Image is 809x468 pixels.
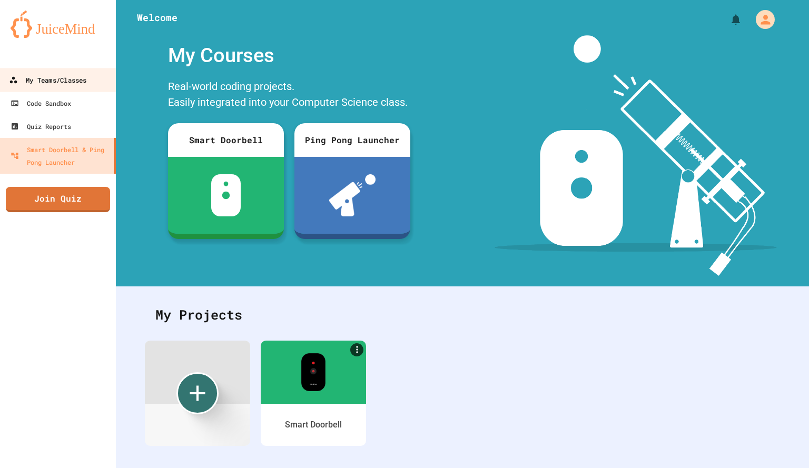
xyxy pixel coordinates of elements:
[163,35,416,76] div: My Courses
[285,419,342,431] div: Smart Doorbell
[301,353,326,391] img: sdb-real-colors.png
[294,123,410,157] div: Ping Pong Launcher
[745,7,777,32] div: My Account
[11,97,71,109] div: Code Sandbox
[176,372,219,414] div: Create new
[11,11,105,38] img: logo-orange.svg
[11,120,71,133] div: Quiz Reports
[11,143,110,168] div: Smart Doorbell & Ping Pong Launcher
[495,35,777,276] img: banner-image-my-projects.png
[145,294,780,335] div: My Projects
[163,76,416,115] div: Real-world coding projects. Easily integrated into your Computer Science class.
[211,174,241,216] img: sdb-white.svg
[261,341,366,446] a: MoreSmart Doorbell
[329,174,376,216] img: ppl-with-ball.png
[9,74,86,87] div: My Teams/Classes
[6,187,110,212] a: Join Quiz
[168,123,284,157] div: Smart Doorbell
[710,11,745,28] div: My Notifications
[350,343,363,356] a: More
